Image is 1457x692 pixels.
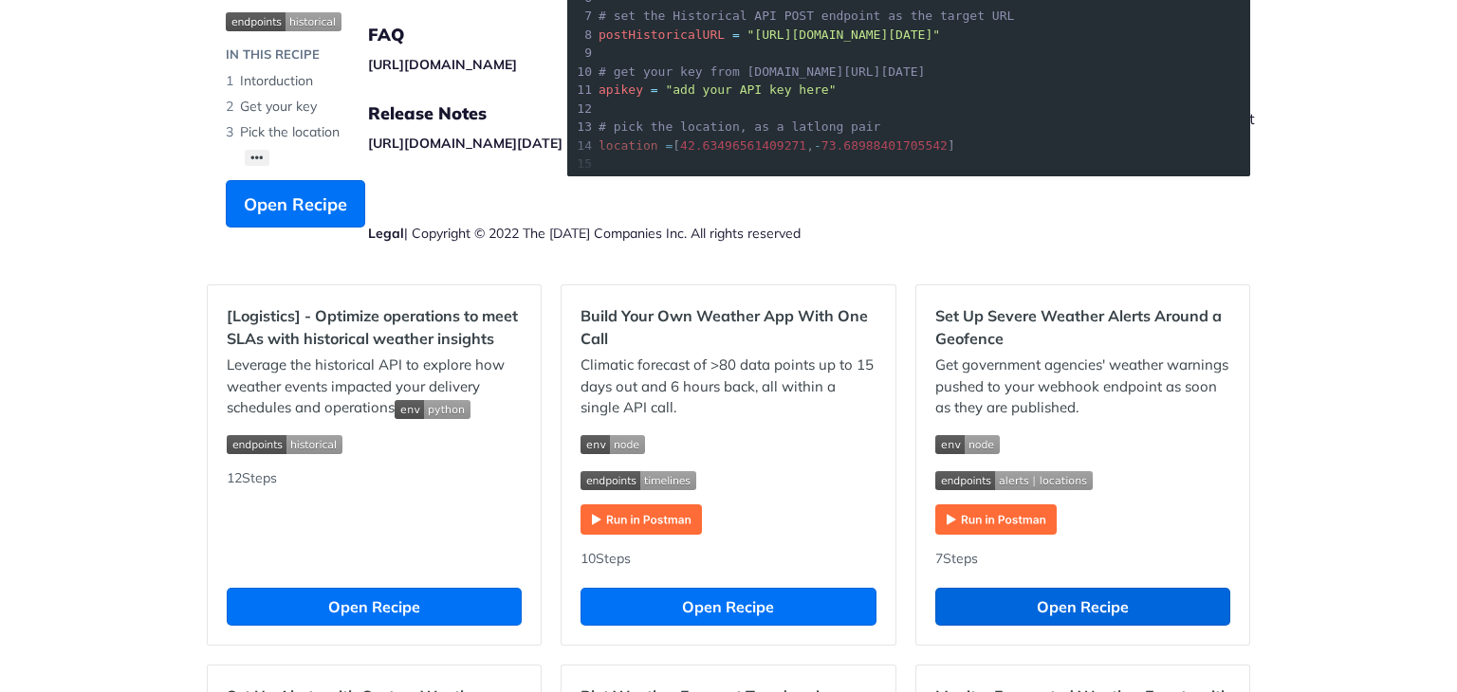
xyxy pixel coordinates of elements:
h2: [Logistics] - Optimize operations to meet SLAs with historical weather insights [227,304,522,350]
img: env [581,435,645,454]
button: Open Recipe [581,588,876,626]
li: Pick the location [226,119,529,145]
span: Expand image [581,468,876,490]
a: Expand image [935,509,1057,527]
span: Open Recipe [244,191,347,217]
p: Leverage the historical API to explore how weather events impacted your delivery schedules and op... [227,355,522,419]
div: IN THIS RECIPE [226,46,320,64]
button: Open Recipe [227,588,522,626]
button: Open Recipe [226,180,365,228]
h2: Build Your Own Weather App With One Call [581,304,876,350]
button: Open Recipe [935,588,1230,626]
div: 10 Steps [581,549,876,569]
div: 7 Steps [935,549,1230,569]
img: endpoint [581,471,696,490]
p: Get government agencies' weather warnings pushed to your webhook endpoint as soon as they are pub... [935,355,1230,419]
a: Expand image [581,509,702,527]
span: Expand image [227,433,522,455]
img: env [395,400,470,419]
img: env [935,435,1000,454]
img: endpoint [226,12,341,31]
div: 12 Steps [227,468,522,569]
img: Run in Postman [935,504,1057,535]
h2: Set Up Severe Weather Alerts Around a Geofence [935,304,1230,350]
img: endpoint [227,435,342,454]
button: ••• [245,150,269,166]
p: Climatic forecast of >80 data points up to 15 days out and 6 hours back, all within a single API ... [581,355,876,419]
img: endpoint [935,471,1093,490]
li: Get your key [226,94,529,119]
span: Expand image [935,433,1230,455]
span: Expand image [581,433,876,455]
span: Expand image [395,398,470,416]
li: Intorduction [226,68,529,94]
span: Expand image [935,468,1230,490]
img: Run in Postman [581,504,702,535]
span: Expand image [226,9,529,31]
